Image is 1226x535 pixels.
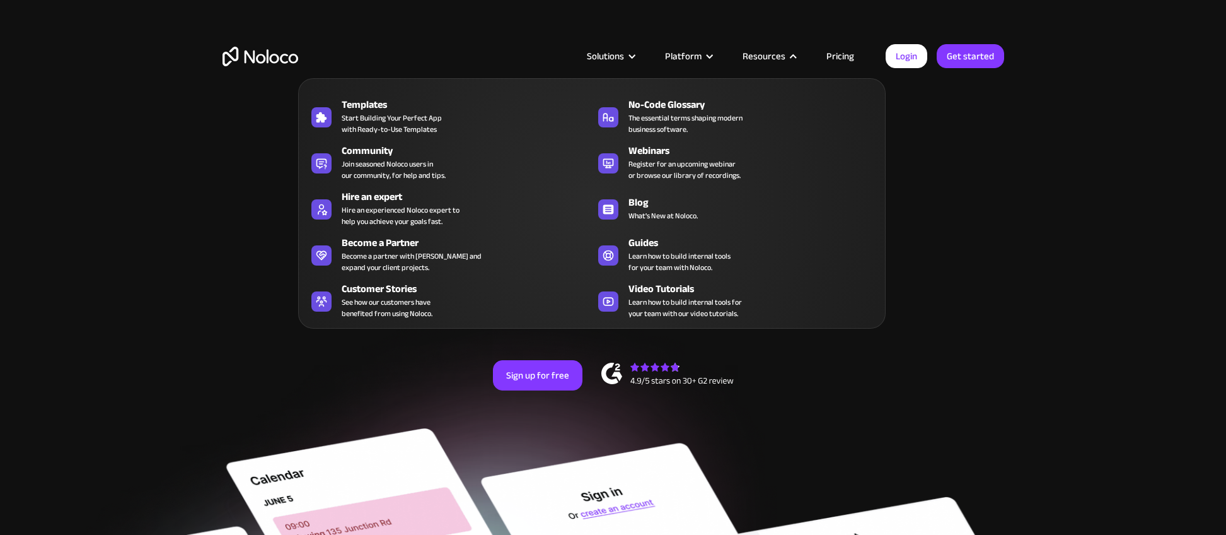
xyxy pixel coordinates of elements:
[665,48,702,64] div: Platform
[493,360,582,391] a: Sign up for free
[342,250,482,273] div: Become a partner with [PERSON_NAME] and expand your client projects.
[727,48,811,64] div: Resources
[628,210,698,221] span: What's New at Noloco.
[628,250,731,273] span: Learn how to build internal tools for your team with Noloco.
[305,95,592,138] a: TemplatesStart Building Your Perfect Appwith Ready-to-Use Templates
[592,279,879,322] a: Video TutorialsLearn how to build internal tools foryour team with our video tutorials.
[628,281,884,297] div: Video Tutorials
[886,44,927,68] a: Login
[342,204,460,227] div: Hire an experienced Noloco expert to help you achieve your goals fast.
[628,195,884,210] div: Blog
[628,297,742,319] span: Learn how to build internal tools for your team with our video tutorials.
[342,97,598,112] div: Templates
[743,48,785,64] div: Resources
[342,158,446,181] span: Join seasoned Noloco users in our community, for help and tips.
[592,187,879,230] a: BlogWhat's New at Noloco.
[592,233,879,276] a: GuidesLearn how to build internal toolsfor your team with Noloco.
[298,61,886,329] nav: Resources
[223,47,298,66] a: home
[342,297,432,319] span: See how our customers have benefited from using Noloco.
[223,139,1004,149] h1: Custom No-Code Business Apps Platform
[342,281,598,297] div: Customer Stories
[592,95,879,138] a: No-Code GlossaryThe essential terms shaping modernbusiness software.
[342,189,598,204] div: Hire an expert
[811,48,870,64] a: Pricing
[628,97,884,112] div: No-Code Glossary
[937,44,1004,68] a: Get started
[649,48,727,64] div: Platform
[571,48,649,64] div: Solutions
[305,187,592,230] a: Hire an expertHire an experienced Noloco expert tohelp you achieve your goals fast.
[628,112,743,135] span: The essential terms shaping modern business software.
[223,162,1004,262] h2: Business Apps for Teams
[305,279,592,322] a: Customer StoriesSee how our customers havebenefited from using Noloco.
[342,235,598,250] div: Become a Partner
[342,143,598,158] div: Community
[305,233,592,276] a: Become a PartnerBecome a partner with [PERSON_NAME] andexpand your client projects.
[628,158,741,181] span: Register for an upcoming webinar or browse our library of recordings.
[342,112,442,135] span: Start Building Your Perfect App with Ready-to-Use Templates
[587,48,624,64] div: Solutions
[628,235,884,250] div: Guides
[592,141,879,184] a: WebinarsRegister for an upcoming webinaror browse our library of recordings.
[628,143,884,158] div: Webinars
[305,141,592,184] a: CommunityJoin seasoned Noloco users inour community, for help and tips.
